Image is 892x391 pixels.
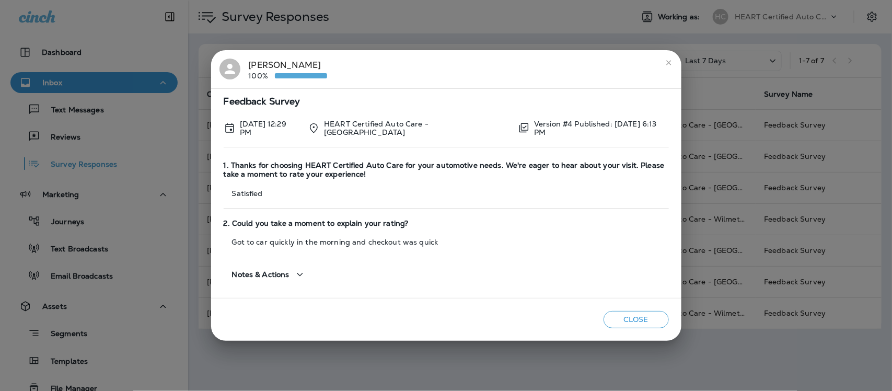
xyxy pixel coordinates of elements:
span: 1. Thanks for choosing HEART Certified Auto Care for your automotive needs. We're eager to hear a... [224,161,669,179]
p: HEART Certified Auto Care - [GEOGRAPHIC_DATA] [324,120,509,136]
button: Close [604,311,669,328]
button: close [661,54,677,71]
p: 100% [249,72,275,80]
button: Notes & Actions [224,260,315,290]
p: Version #4 Published: [DATE] 6:13 PM [534,120,668,136]
span: Feedback Survey [224,97,669,106]
span: 2. Could you take a moment to explain your rating? [224,219,669,228]
span: Notes & Actions [232,270,289,279]
p: Sep 25, 2025 12:29 PM [240,120,299,136]
p: Satisfied [224,189,669,198]
p: Got to car quickly in the morning and checkout was quick [224,238,669,246]
div: [PERSON_NAME] [249,59,327,80]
